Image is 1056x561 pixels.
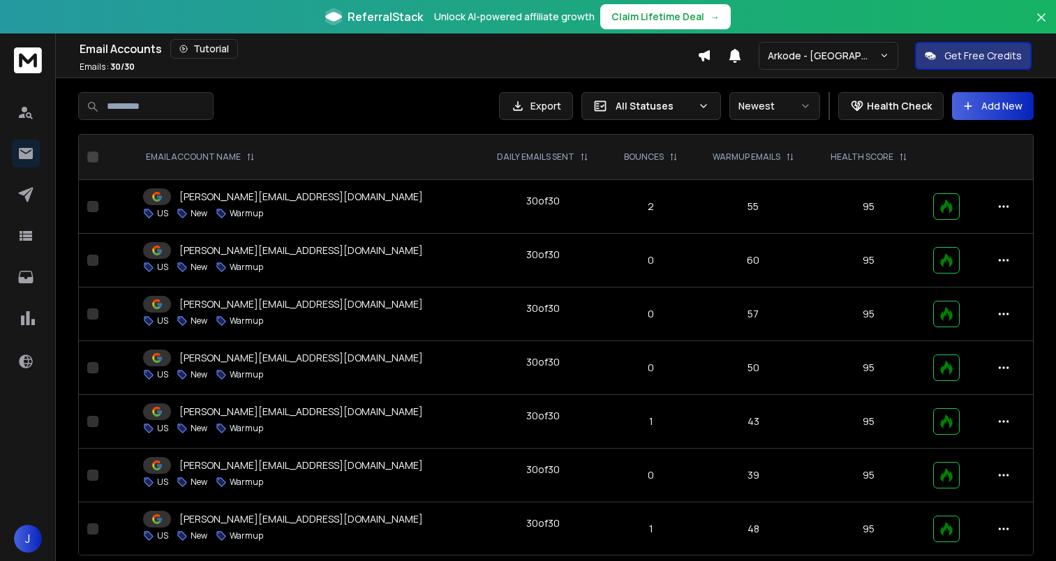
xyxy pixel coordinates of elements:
[191,477,207,488] p: New
[179,351,423,365] p: [PERSON_NAME][EMAIL_ADDRESS][DOMAIN_NAME]
[191,530,207,541] p: New
[230,315,263,327] p: Warmup
[831,151,893,163] p: HEALTH SCORE
[526,301,560,315] div: 30 of 30
[616,414,686,428] p: 1
[694,180,812,234] td: 55
[179,458,423,472] p: [PERSON_NAME][EMAIL_ADDRESS][DOMAIN_NAME]
[191,315,207,327] p: New
[157,530,168,541] p: US
[157,423,168,434] p: US
[110,61,135,73] span: 30 / 30
[616,99,692,113] p: All Statuses
[179,190,423,204] p: [PERSON_NAME][EMAIL_ADDRESS][DOMAIN_NAME]
[812,341,925,395] td: 95
[694,502,812,556] td: 48
[157,262,168,273] p: US
[710,10,720,24] span: →
[812,502,925,556] td: 95
[694,341,812,395] td: 50
[157,315,168,327] p: US
[694,234,812,287] td: 60
[179,405,423,419] p: [PERSON_NAME][EMAIL_ADDRESS][DOMAIN_NAME]
[179,297,423,311] p: [PERSON_NAME][EMAIL_ADDRESS][DOMAIN_NAME]
[14,525,42,553] button: J
[170,39,238,59] button: Tutorial
[157,369,168,380] p: US
[157,208,168,219] p: US
[838,92,944,120] button: Health Check
[616,200,686,214] p: 2
[230,477,263,488] p: Warmup
[80,39,697,59] div: Email Accounts
[768,49,879,63] p: Arkode - [GEOGRAPHIC_DATA]
[812,234,925,287] td: 95
[694,395,812,449] td: 43
[230,369,263,380] p: Warmup
[146,151,255,163] div: EMAIL ACCOUNT NAME
[952,92,1034,120] button: Add New
[616,361,686,375] p: 0
[434,10,595,24] p: Unlock AI-powered affiliate growth
[1032,8,1050,42] button: Close banner
[915,42,1032,70] button: Get Free Credits
[191,262,207,273] p: New
[191,369,207,380] p: New
[526,355,560,369] div: 30 of 30
[191,423,207,434] p: New
[867,99,932,113] p: Health Check
[526,463,560,477] div: 30 of 30
[694,449,812,502] td: 39
[230,262,263,273] p: Warmup
[616,468,686,482] p: 0
[80,61,135,73] p: Emails :
[497,151,574,163] p: DAILY EMAILS SENT
[179,512,423,526] p: [PERSON_NAME][EMAIL_ADDRESS][DOMAIN_NAME]
[624,151,664,163] p: BOUNCES
[179,244,423,257] p: [PERSON_NAME][EMAIL_ADDRESS][DOMAIN_NAME]
[526,194,560,208] div: 30 of 30
[616,307,686,321] p: 0
[526,248,560,262] div: 30 of 30
[191,208,207,219] p: New
[729,92,820,120] button: Newest
[230,208,263,219] p: Warmup
[157,477,168,488] p: US
[526,516,560,530] div: 30 of 30
[348,8,423,25] span: ReferralStack
[812,180,925,234] td: 95
[499,92,573,120] button: Export
[713,151,780,163] p: WARMUP EMAILS
[616,253,686,267] p: 0
[812,449,925,502] td: 95
[812,395,925,449] td: 95
[526,409,560,423] div: 30 of 30
[944,49,1022,63] p: Get Free Credits
[694,287,812,341] td: 57
[230,423,263,434] p: Warmup
[812,287,925,341] td: 95
[616,522,686,536] p: 1
[230,530,263,541] p: Warmup
[600,4,731,29] button: Claim Lifetime Deal→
